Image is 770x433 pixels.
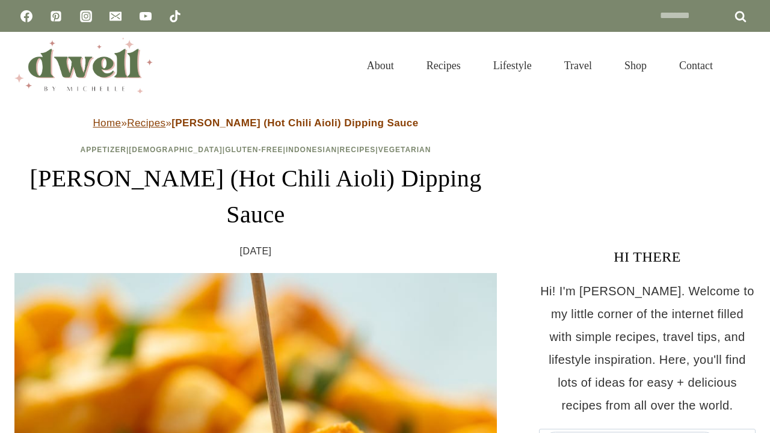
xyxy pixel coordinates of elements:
a: Vegetarian [378,146,431,154]
img: DWELL by michelle [14,38,153,93]
span: » » [93,117,418,129]
a: Travel [548,45,608,87]
a: Indonesian [286,146,337,154]
a: Appetizer [81,146,126,154]
a: YouTube [134,4,158,28]
nav: Primary Navigation [351,45,729,87]
a: [DEMOGRAPHIC_DATA] [129,146,223,154]
span: | | | | | [81,146,431,154]
a: Email [103,4,128,28]
button: View Search Form [735,55,756,76]
time: [DATE] [240,242,272,260]
a: About [351,45,410,87]
a: Recipes [340,146,376,154]
a: Recipes [410,45,477,87]
a: Pinterest [44,4,68,28]
a: Lifestyle [477,45,548,87]
h1: [PERSON_NAME] (Hot Chili Aioli) Dipping Sauce [14,161,497,233]
strong: [PERSON_NAME] (Hot Chili Aioli) Dipping Sauce [171,117,418,129]
a: Gluten-Free [225,146,283,154]
a: Home [93,117,121,129]
a: Facebook [14,4,38,28]
h3: HI THERE [539,246,756,268]
a: Shop [608,45,663,87]
p: Hi! I'm [PERSON_NAME]. Welcome to my little corner of the internet filled with simple recipes, tr... [539,280,756,417]
a: Instagram [74,4,98,28]
a: TikTok [163,4,187,28]
a: Recipes [127,117,165,129]
a: Contact [663,45,729,87]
